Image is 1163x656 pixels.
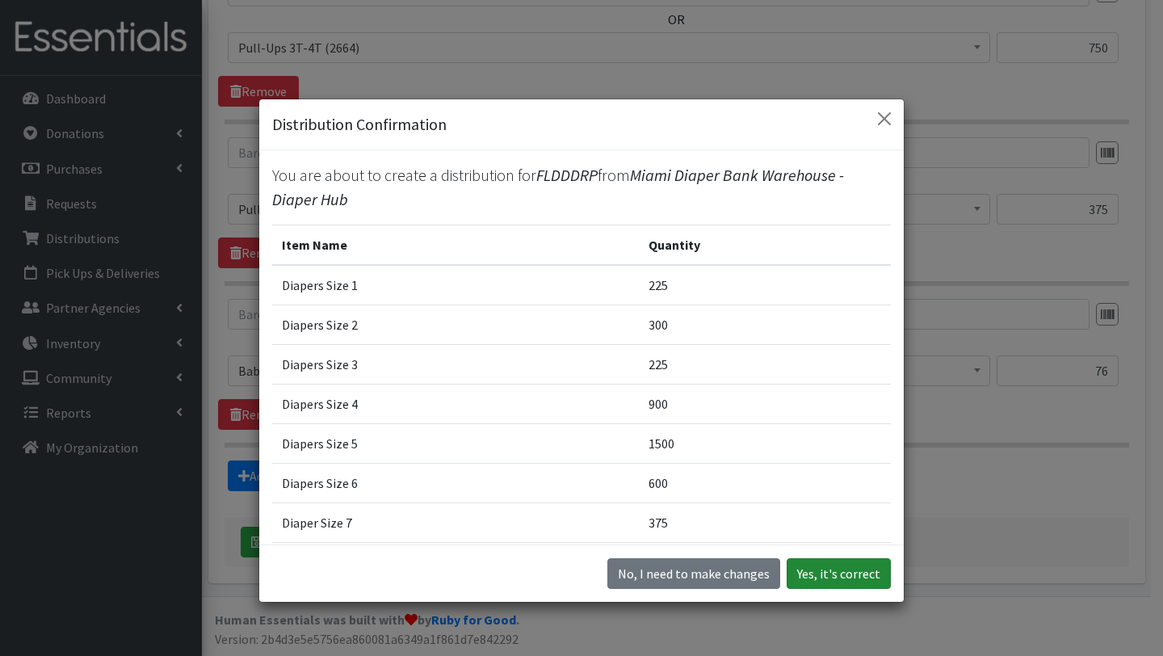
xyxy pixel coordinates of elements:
p: You are about to create a distribution for from [272,163,891,212]
td: Diapers Size 2 [272,305,639,345]
td: Diapers Size 6 [272,464,639,503]
td: Diapers Size 1 [272,265,639,305]
th: Item Name [272,225,639,266]
td: 600 [639,464,891,503]
h5: Distribution Confirmation [272,112,447,137]
td: 450 [639,543,891,582]
button: No I need to make changes [607,558,780,589]
td: Diapers Size 5 [272,424,639,464]
td: 1500 [639,424,891,464]
td: Pull-Ups 2T-3T [272,543,639,582]
td: 900 [639,385,891,424]
td: 225 [639,345,891,385]
td: Diapers Size 3 [272,345,639,385]
button: Close [871,106,897,132]
td: Diaper Size 7 [272,503,639,543]
td: 375 [639,503,891,543]
span: FLDDDRP [536,165,598,185]
th: Quantity [639,225,891,266]
td: Diapers Size 4 [272,385,639,424]
td: 225 [639,265,891,305]
td: 300 [639,305,891,345]
button: Yes, it's correct [787,558,891,589]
